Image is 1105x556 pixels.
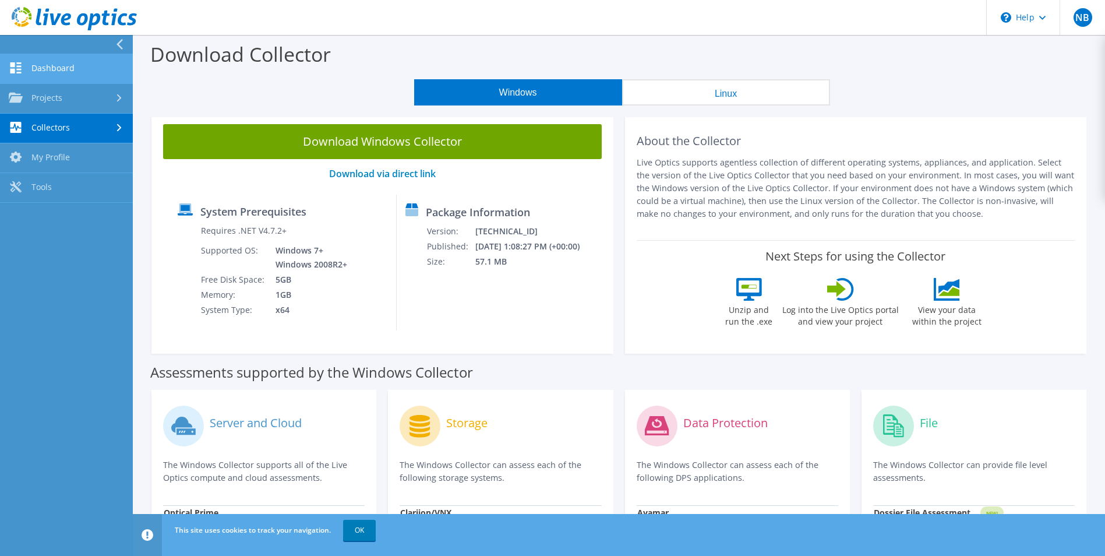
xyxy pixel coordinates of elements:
strong: Optical Prime [164,507,218,518]
label: Server and Cloud [210,417,302,429]
strong: Avamar [637,507,669,518]
td: x64 [267,302,349,318]
strong: Clariion/VNX [400,507,451,518]
label: Unzip and run the .exe [722,301,776,328]
td: Published: [426,239,475,254]
label: Assessments supported by the Windows Collector [150,367,473,378]
label: Download Collector [150,41,331,68]
td: [TECHNICAL_ID] [475,224,595,239]
td: Windows 7+ Windows 2008R2+ [267,243,349,272]
td: 57.1 MB [475,254,595,269]
label: Next Steps for using the Collector [765,249,945,263]
span: This site uses cookies to track your navigation. [175,525,331,535]
td: 5GB [267,272,349,287]
label: File [920,417,938,429]
h2: About the Collector [637,134,1075,148]
label: View your data within the project [905,301,989,328]
td: 1GB [267,287,349,302]
p: The Windows Collector can assess each of the following DPS applications. [637,459,838,484]
label: Package Information [426,206,530,218]
td: System Type: [200,302,267,318]
td: [DATE] 1:08:27 PM (+00:00) [475,239,595,254]
tspan: NEW! [986,510,997,516]
p: The Windows Collector can provide file level assessments. [873,459,1075,484]
strong: Dossier File Assessment [874,507,970,518]
td: Size: [426,254,475,269]
label: Storage [446,417,488,429]
p: Live Optics supports agentless collection of different operating systems, appliances, and applica... [637,156,1075,220]
a: Download via direct link [329,167,436,180]
label: System Prerequisites [200,206,306,217]
p: The Windows Collector supports all of the Live Optics compute and cloud assessments. [163,459,365,484]
label: Log into the Live Optics portal and view your project [782,301,899,328]
button: Windows [414,79,622,105]
svg: \n [1001,12,1011,23]
label: Requires .NET V4.7.2+ [201,225,287,237]
td: Free Disk Space: [200,272,267,287]
td: Memory: [200,287,267,302]
button: Linux [622,79,830,105]
p: The Windows Collector can assess each of the following storage systems. [400,459,601,484]
a: Download Windows Collector [163,124,602,159]
td: Supported OS: [200,243,267,272]
span: NB [1074,8,1092,27]
label: Data Protection [683,417,768,429]
a: OK [343,520,376,541]
td: Version: [426,224,475,239]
